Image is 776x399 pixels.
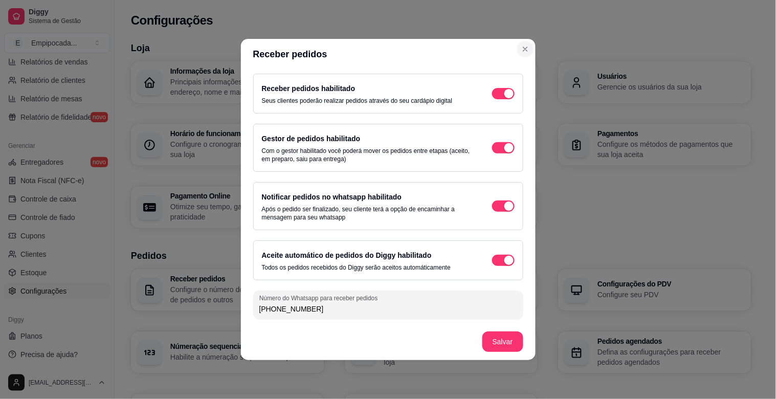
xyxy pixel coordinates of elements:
[262,251,432,259] label: Aceite automático de pedidos do Diggy habilitado
[262,97,453,105] p: Seus clientes poderão realizar pedidos através do seu cardápio digital
[262,135,361,143] label: Gestor de pedidos habilitado
[482,331,523,352] button: Salvar
[262,84,356,93] label: Receber pedidos habilitado
[262,263,451,272] p: Todos os pedidos recebidos do Diggy serão aceitos automáticamente
[262,147,472,163] p: Com o gestor habilitado você poderá mover os pedidos entre etapas (aceito, em preparo, saiu para ...
[262,205,472,221] p: Após o pedido ser finalizado, seu cliente terá a opção de encaminhar a mensagem para seu whatsapp
[241,39,536,70] header: Receber pedidos
[517,41,534,57] button: Close
[259,294,381,303] label: Número do Whatsapp para receber pedidos
[262,193,402,201] label: Notificar pedidos no whatsapp habilitado
[259,304,517,314] input: Número do Whatsapp para receber pedidos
